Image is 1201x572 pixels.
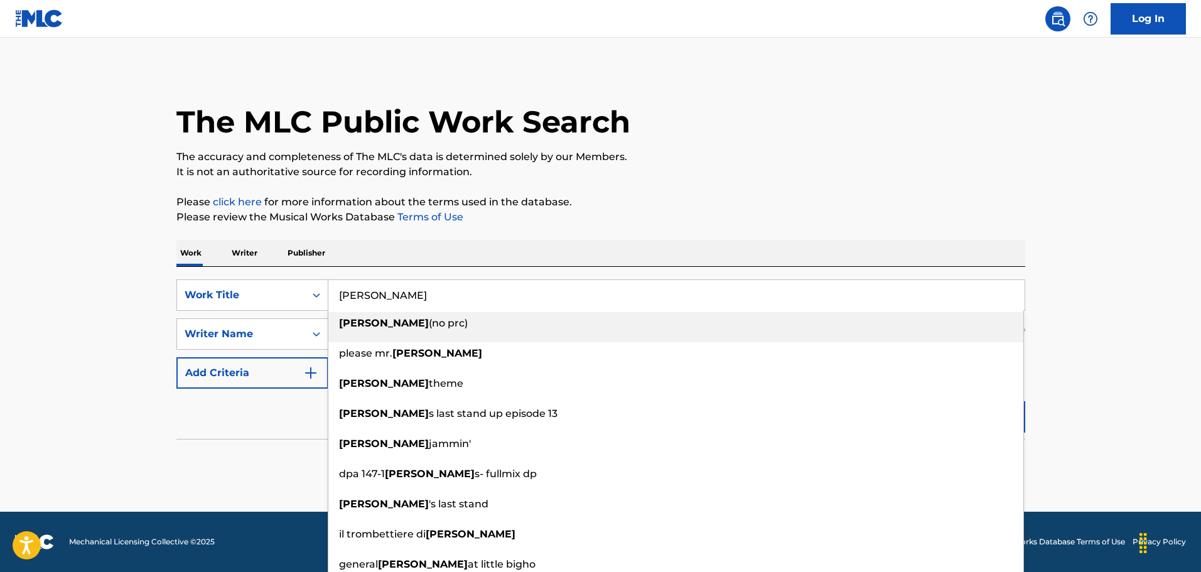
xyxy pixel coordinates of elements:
a: Log In [1111,3,1186,35]
div: Help [1078,6,1103,31]
img: logo [15,534,54,549]
button: Add Criteria [176,357,328,389]
span: jammin' [429,438,471,450]
span: 's last stand [429,498,488,510]
p: Please review the Musical Works Database [176,210,1025,225]
strong: [PERSON_NAME] [339,438,429,450]
span: general [339,558,378,570]
strong: [PERSON_NAME] [385,468,475,480]
a: click here [213,196,262,208]
span: s last stand up episode 13 [429,407,557,419]
div: Drag [1133,524,1153,562]
a: Privacy Policy [1133,536,1186,548]
p: Writer [228,240,261,266]
span: theme [429,377,463,389]
img: help [1083,11,1098,26]
p: Publisher [284,240,329,266]
a: Terms of Use [395,211,463,223]
span: (no prc) [429,317,468,329]
span: at little bigho [468,558,536,570]
strong: [PERSON_NAME] [426,528,515,540]
span: il trombettiere di [339,528,426,540]
span: Mechanical Licensing Collective © 2025 [69,536,215,548]
p: The accuracy and completeness of The MLC's data is determined solely by our Members. [176,149,1025,165]
strong: [PERSON_NAME] [339,377,429,389]
h1: The MLC Public Work Search [176,103,630,141]
iframe: Chat Widget [1138,512,1201,572]
img: MLC Logo [15,9,63,28]
form: Search Form [176,279,1025,439]
div: Work Title [185,288,298,303]
span: please mr. [339,347,392,359]
strong: [PERSON_NAME] [378,558,468,570]
span: dpa 147-1 [339,468,385,480]
strong: [PERSON_NAME] [339,317,429,329]
p: It is not an authoritative source for recording information. [176,165,1025,180]
span: s- fullmix dp [475,468,537,480]
p: Please for more information about the terms used in the database. [176,195,1025,210]
img: 9d2ae6d4665cec9f34b9.svg [303,365,318,380]
a: Musical Works Database Terms of Use [983,536,1125,548]
img: search [1050,11,1065,26]
strong: [PERSON_NAME] [339,407,429,419]
strong: [PERSON_NAME] [339,498,429,510]
a: Public Search [1045,6,1070,31]
div: Writer Name [185,326,298,342]
p: Work [176,240,205,266]
strong: [PERSON_NAME] [392,347,482,359]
